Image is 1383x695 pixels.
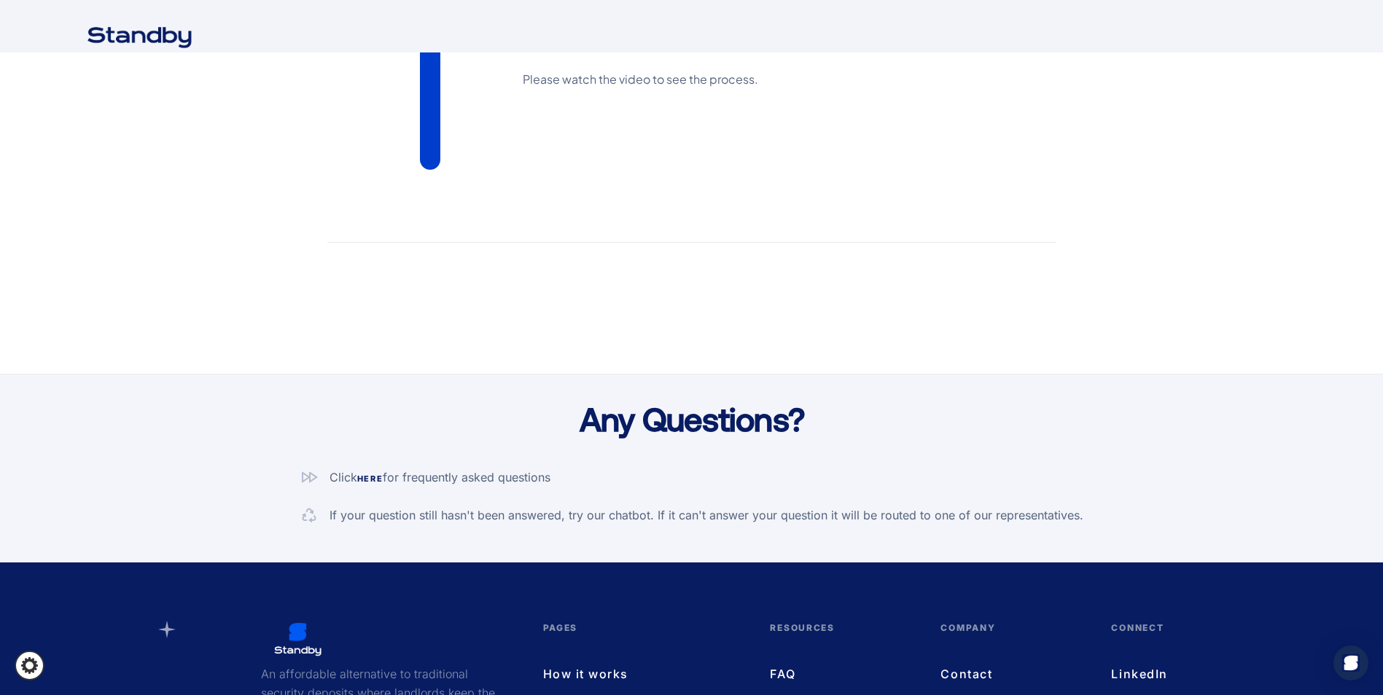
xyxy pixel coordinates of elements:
[330,506,1083,525] div: If your question still hasn't been answered, try our chatbot. If it can't answer your question it...
[940,664,1082,683] a: Contact
[15,651,44,680] a: Cookie settings
[330,468,550,487] div: Click for frequently asked questions
[770,621,911,664] div: Resources
[543,664,741,683] a: How it works
[543,621,741,664] div: pages
[770,664,911,683] a: FAQ
[940,621,1082,664] div: Company
[69,17,210,35] a: home
[1333,645,1368,680] div: Open Intercom Messenger
[357,474,383,484] a: here
[1111,621,1196,664] div: Connect
[1111,664,1196,683] a: LinkedIn
[580,398,805,440] h1: Any Questions?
